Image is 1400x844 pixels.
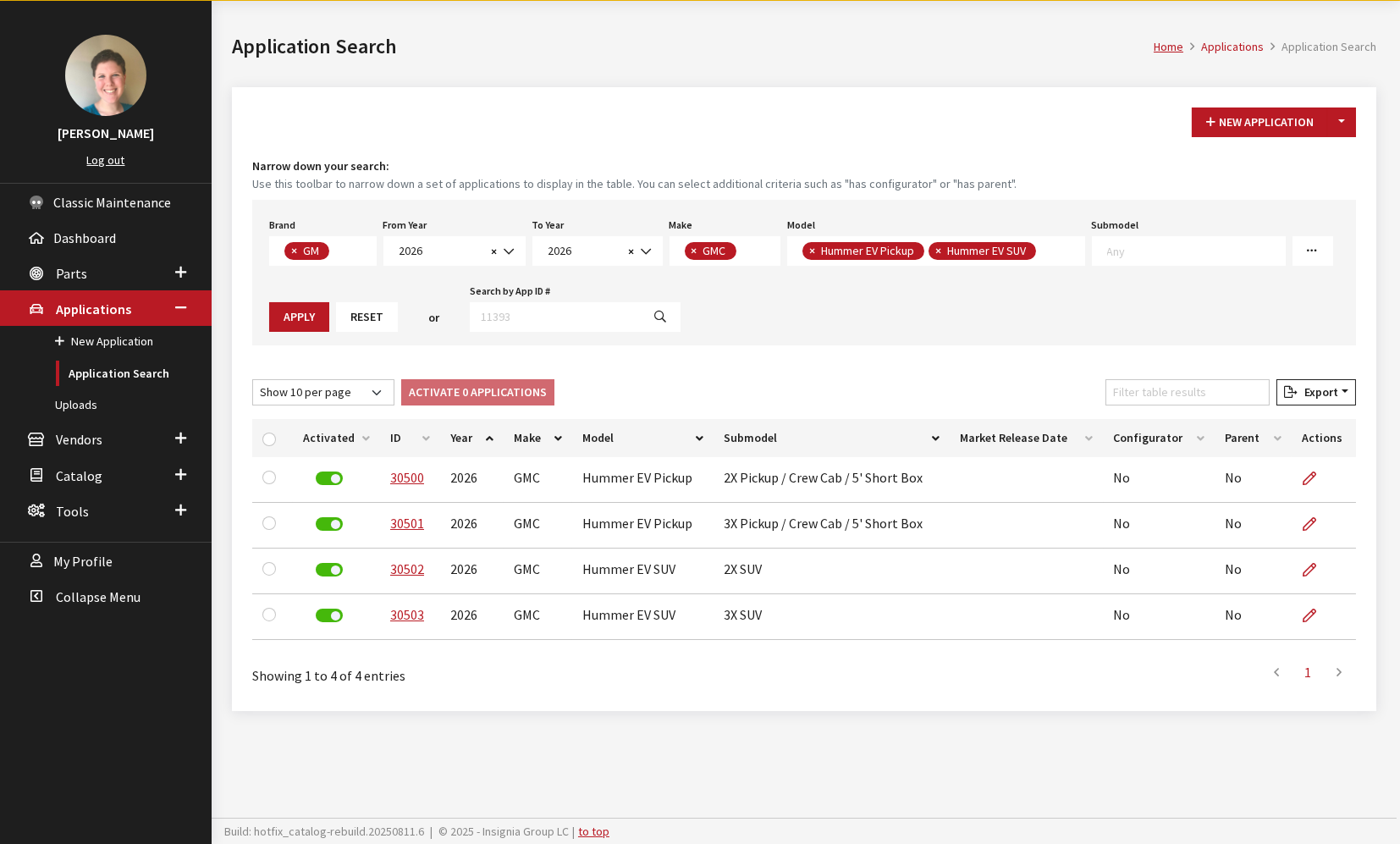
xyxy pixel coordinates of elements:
[809,243,815,258] span: ×
[685,242,736,260] li: GMC
[440,549,504,594] td: 2026
[1215,503,1292,549] td: No
[1040,245,1050,260] textarea: Search
[252,157,1356,175] h4: Narrow down your search:
[53,194,171,211] span: Classic Maintenance
[1302,594,1331,637] a: Edit Application
[1092,218,1139,233] label: Submodel
[65,35,146,116] img: Janelle Crocker-Krause
[543,242,624,260] span: 2026
[390,560,424,577] a: 30502
[572,503,714,549] td: Hummer EV Pickup
[1215,457,1292,503] td: No
[293,419,380,457] th: Activated: activate to sort column ascending
[714,503,950,549] td: 3X Pickup / Crew Cab / 5' Short Box
[1302,549,1331,591] a: Edit Application
[440,419,504,457] th: Year: activate to sort column ascending
[17,123,195,143] h3: [PERSON_NAME]
[714,419,950,457] th: Submodel: activate to sort column ascending
[929,242,945,260] button: Remove item
[440,594,504,640] td: 2026
[316,609,343,622] label: Deactivate Application
[390,469,424,486] a: 30500
[1107,243,1285,258] textarea: Search
[504,594,573,640] td: GMC
[316,563,343,576] label: Deactivate Application
[440,503,504,549] td: 2026
[532,218,565,233] label: To Year
[572,457,714,503] td: Hummer EV Pickup
[440,457,504,503] td: 2026
[629,244,635,259] span: ×
[56,265,87,282] span: Parts
[252,175,1356,193] small: Use this toolbar to narrow down a set of applications to display in the table. You can select add...
[578,824,609,839] a: to top
[504,549,573,594] td: GMC
[1104,594,1215,640] td: No
[685,242,702,260] button: Remove item
[935,243,941,258] span: ×
[1104,503,1215,549] td: No
[291,243,297,258] span: ×
[56,301,131,317] span: Applications
[504,503,573,549] td: GMC
[929,242,1036,260] li: Hummer EV SUV
[284,242,329,260] li: GM
[284,242,301,260] button: Remove item
[702,243,730,258] span: GMC
[692,243,697,258] span: ×
[624,242,635,262] button: Remove all items
[532,236,663,266] span: 2026
[252,654,700,686] div: Showing 1 to 4 of 4 entries
[714,549,950,594] td: 2X SUV
[301,243,323,258] span: GM
[56,432,102,449] span: Vendors
[1104,419,1215,457] th: Configurator: activate to sort column ascending
[269,302,329,332] button: Apply
[470,284,550,299] label: Search by App ID #
[787,218,815,233] label: Model
[1154,39,1183,54] a: Home
[572,549,714,594] td: Hummer EV SUV
[53,553,113,570] span: My Profile
[316,517,343,531] label: Deactivate Application
[1105,379,1270,405] input: Filter table results
[470,302,641,332] input: 11393
[670,218,693,233] label: Make
[87,152,125,168] a: Log out
[1215,419,1292,457] th: Parent: activate to sort column ascending
[232,31,1154,62] h1: Application Search
[504,419,573,457] th: Make: activate to sort column ascending
[1192,108,1328,137] button: New Application
[741,245,750,260] textarea: Search
[1104,549,1215,594] td: No
[504,457,573,503] td: GMC
[56,588,141,605] span: Collapse Menu
[390,515,424,532] a: 30501
[438,824,569,839] span: © 2025 - Insignia Group LC
[1104,457,1215,503] td: No
[572,824,575,839] span: |
[56,467,102,484] span: Catalog
[1183,38,1264,56] li: Applications
[336,302,398,332] button: Reset
[492,244,498,259] span: ×
[269,218,295,233] label: Brand
[394,242,487,260] span: 2026
[1302,457,1331,499] a: Edit Application
[383,218,427,233] label: From Year
[572,419,714,457] th: Model: activate to sort column ascending
[56,503,89,520] span: Tools
[1293,655,1323,689] a: 1
[428,309,439,327] span: or
[802,242,819,260] button: Remove item
[819,243,918,258] span: Hummer EV Pickup
[1215,549,1292,594] td: No
[430,824,433,839] span: |
[1292,419,1356,457] th: Actions
[224,824,424,839] span: Build: hotfix_catalog-rebuild.20250811.6
[714,594,950,640] td: 3X SUV
[316,472,343,485] label: Deactivate Application
[1302,503,1331,545] a: Edit Application
[572,594,714,640] td: Hummer EV SUV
